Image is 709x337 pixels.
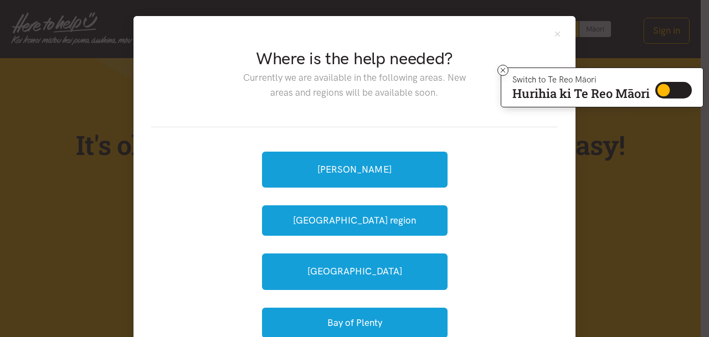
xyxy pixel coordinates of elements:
[512,76,650,83] p: Switch to Te Reo Māori
[553,29,562,39] button: Close
[262,205,448,236] button: [GEOGRAPHIC_DATA] region
[234,70,474,100] p: Currently we are available in the following areas. New areas and regions will be available soon.
[512,89,650,98] p: Hurihia ki Te Reo Māori
[234,47,474,70] h2: Where is the help needed?
[262,152,448,188] a: [PERSON_NAME]
[262,253,448,289] a: [GEOGRAPHIC_DATA]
